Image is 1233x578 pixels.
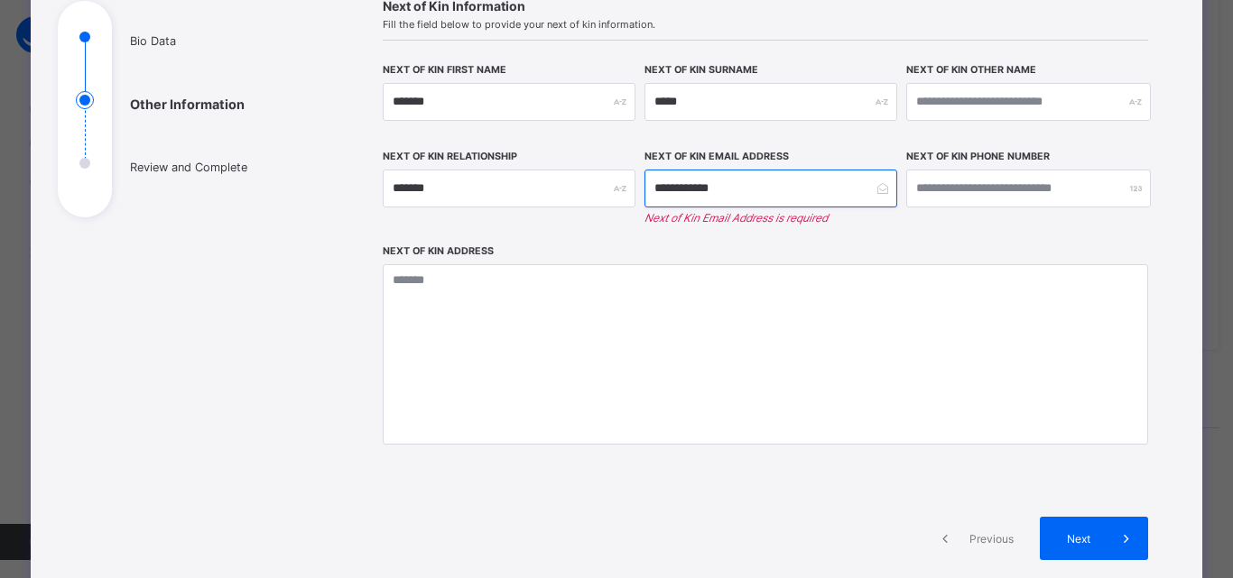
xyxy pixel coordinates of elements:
[383,18,1148,31] span: Fill the field below to provide your next of kin information.
[967,532,1016,546] span: Previous
[383,64,506,76] label: Next of Kin First Name
[906,64,1036,76] label: Next of Kin Other Name
[644,151,789,162] label: Next of Kin Email Address
[906,151,1050,162] label: Next of Kin Phone Number
[644,211,897,225] em: Next of Kin Email Address is required
[644,64,758,76] label: Next of Kin Surname
[1053,532,1105,546] span: Next
[383,245,494,257] label: Next of Kin Address
[383,151,517,162] label: Next of Kin Relationship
